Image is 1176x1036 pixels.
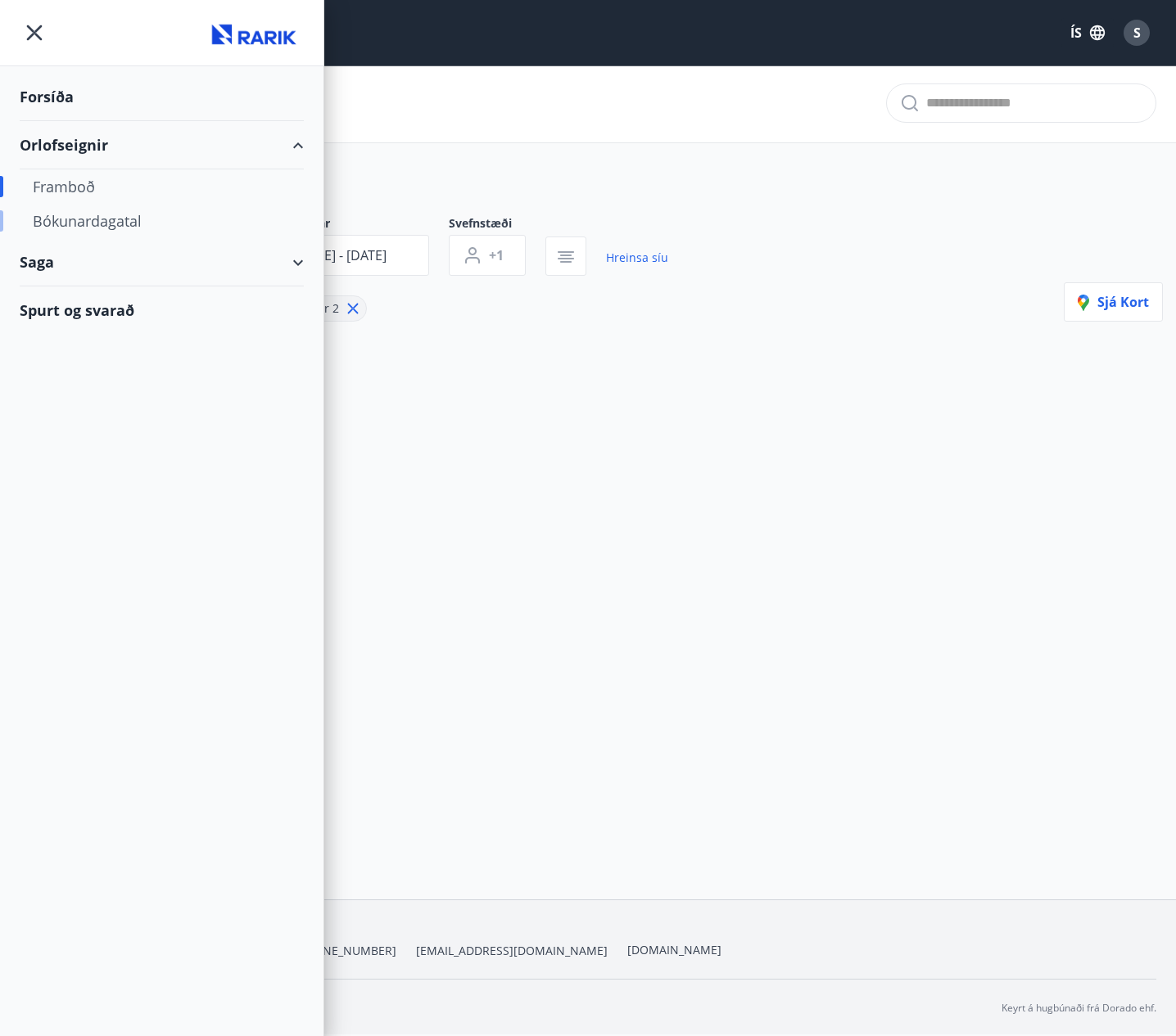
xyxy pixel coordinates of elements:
div: Forsíða [20,73,304,121]
span: Svefnstæði [449,215,545,235]
img: union_logo [206,18,304,51]
div: Framboð [33,169,291,204]
span: Dagsetningar [256,215,449,235]
button: +1 [449,235,526,276]
a: [DOMAIN_NAME] [627,942,721,957]
div: Saga [20,238,304,286]
div: Orlofseignir [20,121,304,169]
span: [DATE] - [DATE] [296,246,387,264]
p: Keyrt á hugbúnaði frá Dorado ehf. [1002,1001,1156,1016]
button: S [1117,13,1156,52]
button: menu [20,18,49,47]
a: Hreinsa síu [606,240,668,276]
span: S [1133,24,1141,42]
button: Sjá kort [1064,282,1163,322]
span: [EMAIL_ADDRESS][DOMAIN_NAME] [416,943,608,959]
button: ÍS [1061,18,1114,47]
button: [DATE] - [DATE] [256,235,429,276]
div: Bókunardagatal [33,204,291,238]
div: Nætur 2 [283,295,367,322]
span: +1 [489,246,504,264]
span: [PHONE_NUMBER] [295,943,396,959]
span: Sjá kort [1078,293,1149,311]
div: Spurt og svarað [20,286,304,334]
